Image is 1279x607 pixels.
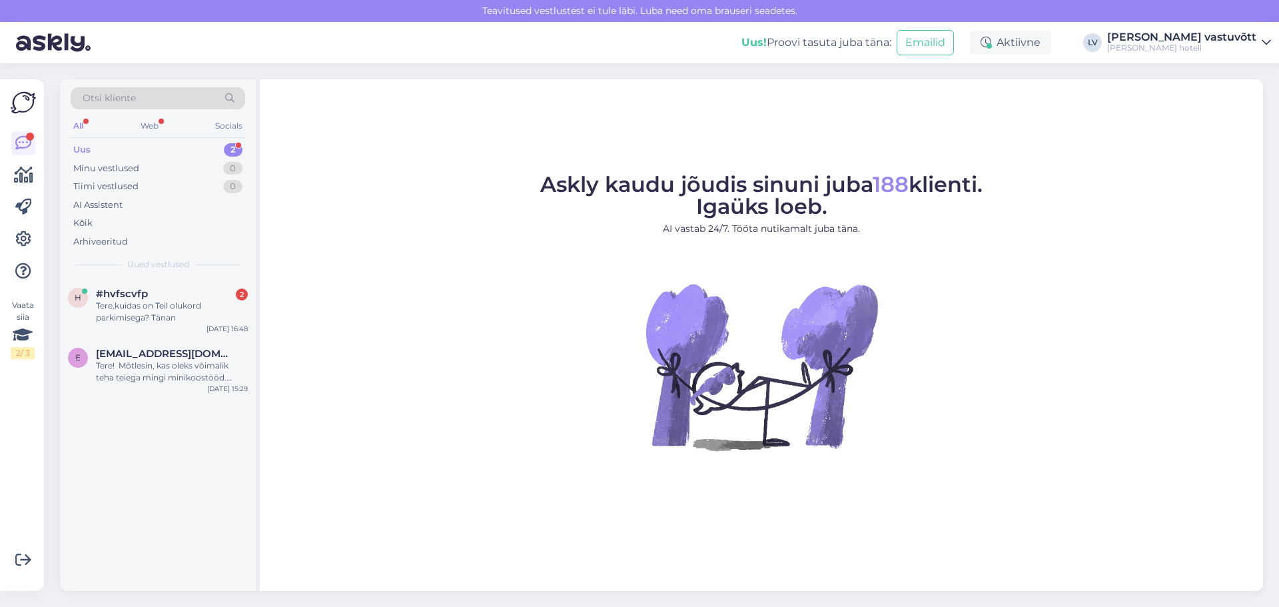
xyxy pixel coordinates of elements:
[73,199,123,212] div: AI Assistent
[75,352,81,362] span: e
[236,289,248,301] div: 2
[73,235,128,249] div: Arhiveeritud
[1107,43,1256,53] div: [PERSON_NAME] hotell
[1083,33,1102,52] div: LV
[73,180,139,193] div: Tiimi vestlused
[213,117,245,135] div: Socials
[897,30,954,55] button: Emailid
[73,162,139,175] div: Minu vestlused
[223,162,242,175] div: 0
[11,347,35,359] div: 2 / 3
[641,247,881,486] img: No Chat active
[207,384,248,394] div: [DATE] 15:29
[96,288,148,300] span: #hvfscvfp
[127,259,189,271] span: Uued vestlused
[73,217,93,230] div: Kõik
[223,180,242,193] div: 0
[540,171,983,219] span: Askly kaudu jõudis sinuni juba klienti. Igaüks loeb.
[138,117,161,135] div: Web
[96,300,248,324] div: Tere,kuidas on Teil olukord parkimisega? Tänan
[96,348,234,360] span: emmalysiim7@gmail.com
[1107,32,1271,53] a: [PERSON_NAME] vastuvõtt[PERSON_NAME] hotell
[207,324,248,334] div: [DATE] 16:48
[71,117,86,135] div: All
[970,31,1051,55] div: Aktiivne
[741,36,767,49] b: Uus!
[75,293,81,303] span: h
[11,299,35,359] div: Vaata siia
[1107,32,1256,43] div: [PERSON_NAME] vastuvõtt
[741,35,891,51] div: Proovi tasuta juba täna:
[96,360,248,384] div: Tere! Mõtlesin, kas oleks võimalik teha teiega mingi minikoostööd. Saaksin aidata neid laiemale p...
[83,91,136,105] span: Otsi kliente
[73,143,91,157] div: Uus
[11,90,36,115] img: Askly Logo
[540,222,983,236] p: AI vastab 24/7. Tööta nutikamalt juba täna.
[873,171,909,197] span: 188
[224,143,242,157] div: 2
